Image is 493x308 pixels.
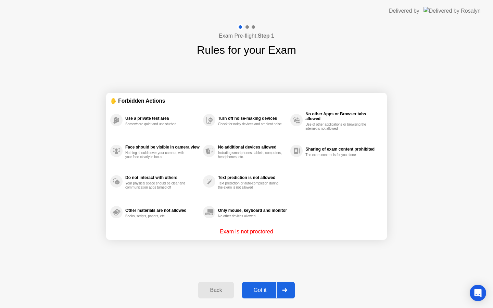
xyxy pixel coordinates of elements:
[218,214,283,218] div: No other devices allowed
[125,122,190,126] div: Somewhere quiet and undisturbed
[218,145,287,150] div: No additional devices allowed
[218,181,283,190] div: Text prediction or auto-completion during the exam is not allowed
[470,285,486,301] div: Open Intercom Messenger
[389,7,419,15] div: Delivered by
[125,181,190,190] div: Your physical space should be clear and communication apps turned off
[218,122,283,126] div: Check for noisy devices and ambient noise
[305,147,379,152] div: Sharing of exam content prohibited
[220,228,273,236] p: Exam is not proctored
[110,97,383,105] div: ✋ Forbidden Actions
[305,153,370,157] div: The exam content is for you alone
[244,287,276,293] div: Got it
[125,175,200,180] div: Do not interact with others
[125,208,200,213] div: Other materials are not allowed
[305,123,370,131] div: Use of other applications or browsing the internet is not allowed
[258,33,274,39] b: Step 1
[242,282,295,298] button: Got it
[424,7,481,15] img: Delivered by Rosalyn
[219,32,274,40] h4: Exam Pre-flight:
[125,151,190,159] div: Nothing should cover your camera, with your face clearly in focus
[200,287,231,293] div: Back
[218,175,287,180] div: Text prediction is not allowed
[125,116,200,121] div: Use a private test area
[305,112,379,121] div: No other Apps or Browser tabs allowed
[197,42,296,58] h1: Rules for your Exam
[125,214,190,218] div: Books, scripts, papers, etc
[125,145,200,150] div: Face should be visible in camera view
[198,282,233,298] button: Back
[218,151,283,159] div: Including smartphones, tablets, computers, headphones, etc.
[218,208,287,213] div: Only mouse, keyboard and monitor
[218,116,287,121] div: Turn off noise-making devices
